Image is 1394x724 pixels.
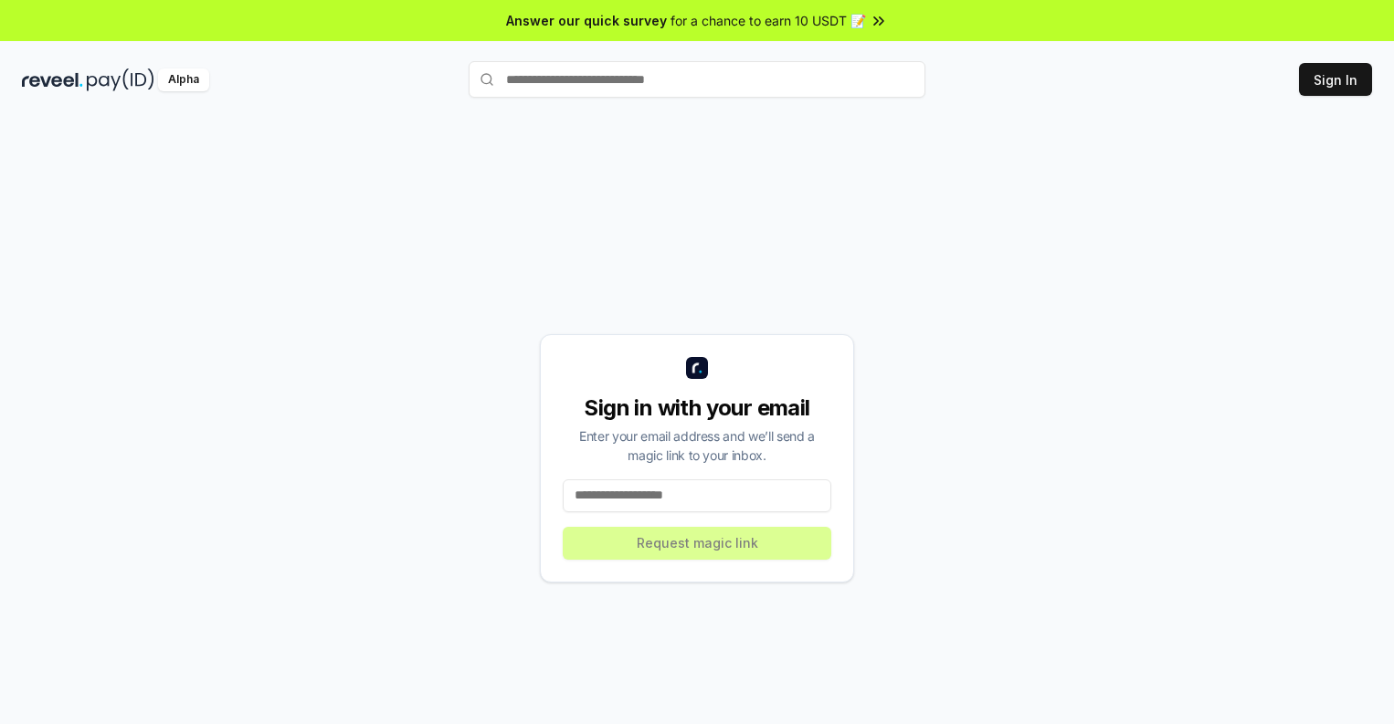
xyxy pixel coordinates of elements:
[22,68,83,91] img: reveel_dark
[686,357,708,379] img: logo_small
[158,68,209,91] div: Alpha
[563,426,831,465] div: Enter your email address and we’ll send a magic link to your inbox.
[563,393,831,423] div: Sign in with your email
[671,11,866,30] span: for a chance to earn 10 USDT 📝
[1299,63,1372,96] button: Sign In
[506,11,667,30] span: Answer our quick survey
[87,68,154,91] img: pay_id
